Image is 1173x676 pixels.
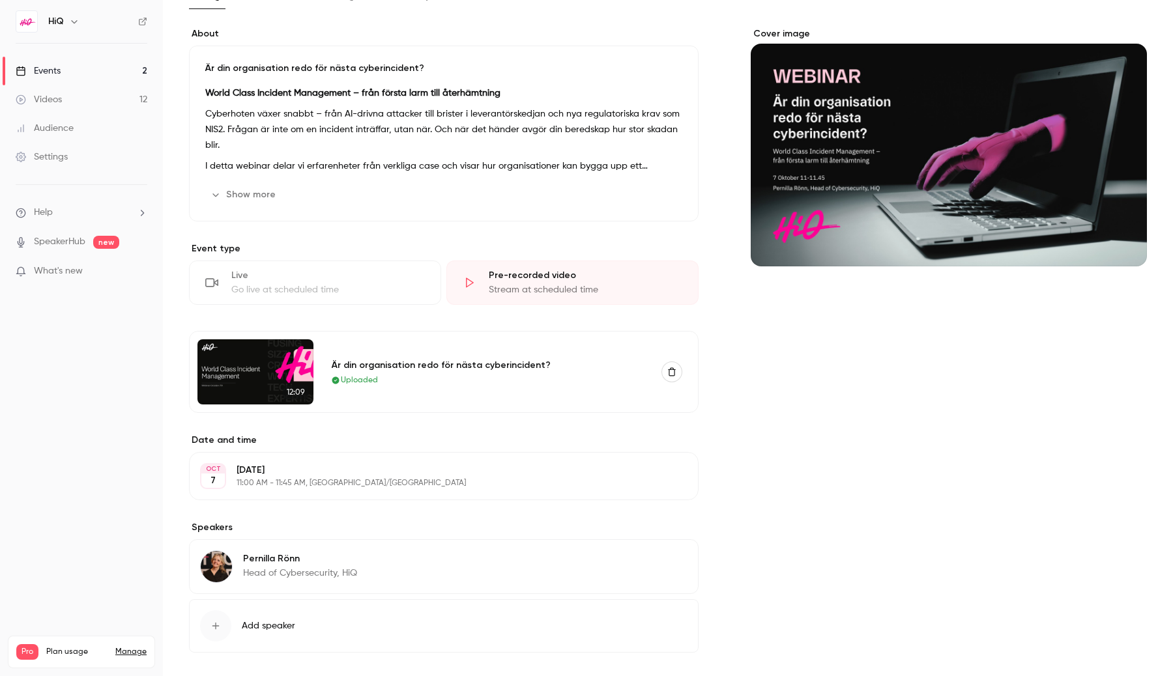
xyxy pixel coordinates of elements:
[446,261,699,305] div: Pre-recorded videoStream at scheduled time
[48,15,64,28] h6: HiQ
[189,242,699,255] p: Event type
[34,235,85,249] a: SpeakerHub
[189,27,699,40] label: About
[489,269,682,282] div: Pre-recorded video
[16,644,38,660] span: Pro
[189,434,699,447] label: Date and time
[231,269,425,282] div: Live
[189,521,699,534] label: Speakers
[34,264,83,278] span: What's new
[16,11,37,32] img: HiQ
[16,122,74,135] div: Audience
[751,27,1147,266] section: Cover image
[237,478,630,488] p: 11:00 AM - 11:45 AM, [GEOGRAPHIC_DATA]/[GEOGRAPHIC_DATA]
[189,261,441,305] div: LiveGo live at scheduled time
[237,464,630,477] p: [DATE]
[16,150,68,163] div: Settings
[210,474,216,487] p: 7
[205,62,682,75] p: Är din organisation redo för nästa cyberincident?
[243,567,357,580] p: Head of Cybersecurity, HiQ
[283,385,308,399] span: 12:09
[16,206,147,219] li: help-dropdown-opener
[243,552,357,565] p: Pernilla Rönn
[46,647,108,657] span: Plan usage
[341,374,378,386] span: Uploaded
[231,283,425,296] div: Go live at scheduled time
[332,358,646,372] div: Är din organisation redo för nästa cyberincident?
[201,551,232,582] img: Pernilla Rönn
[242,619,295,632] span: Add speaker
[189,539,699,594] div: Pernilla RönnPernilla RönnHead of Cybersecurity, HiQ
[115,647,147,657] a: Manage
[93,236,119,249] span: new
[205,158,682,174] p: I detta webinar delar vi erfarenheter från verkliga case och visar hur organisationer kan bygga u...
[201,464,225,473] div: OCT
[16,93,62,106] div: Videos
[132,266,147,277] iframe: Noticeable Trigger
[205,106,682,153] p: Cyberhoten växer snabbt – från AI-drivna attacker till brister i leverantörskedjan och nya regula...
[16,64,61,77] div: Events
[189,599,699,653] button: Add speaker
[489,283,682,296] div: Stream at scheduled time
[205,89,500,98] strong: World Class Incident Management – från första larm till återhämtning
[205,184,283,205] button: Show more
[751,27,1147,40] label: Cover image
[34,206,53,219] span: Help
